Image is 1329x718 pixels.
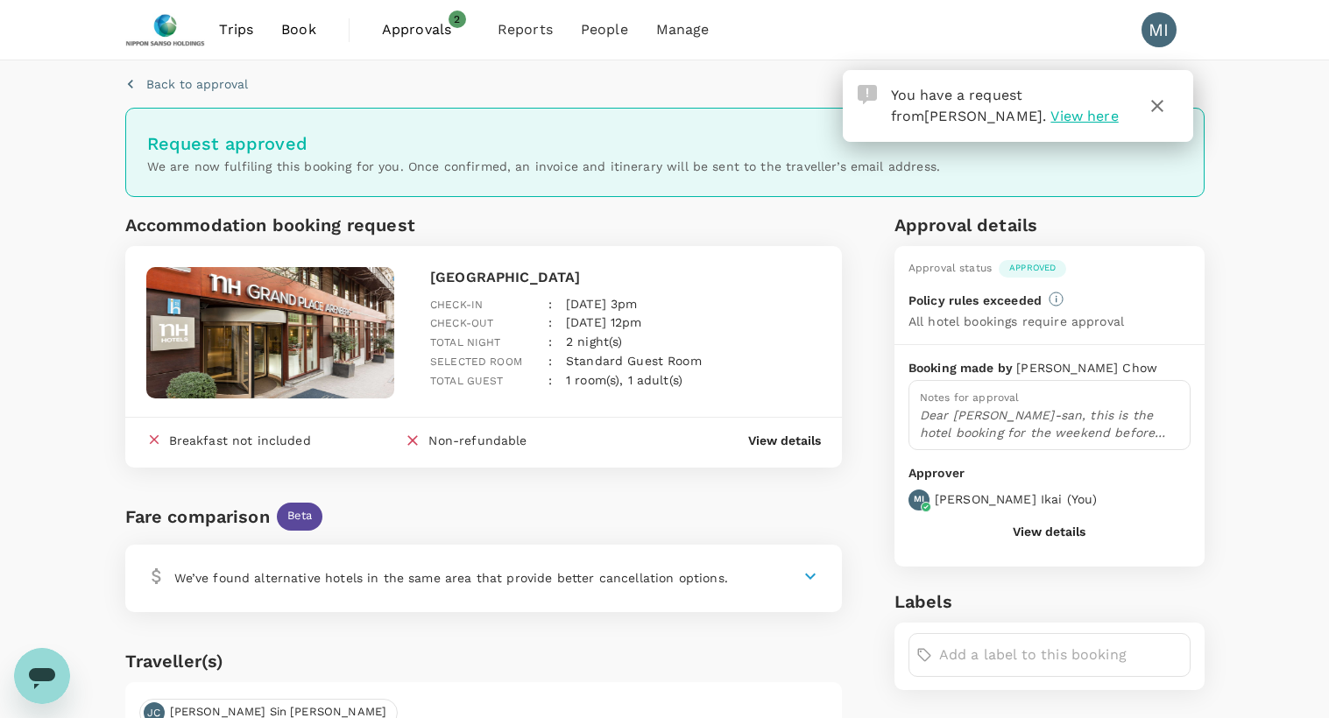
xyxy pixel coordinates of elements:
h6: Traveller(s) [125,647,843,675]
img: hotel [146,267,395,398]
input: Add a label to this booking [939,641,1183,669]
div: : [534,357,552,391]
span: Manage [656,19,710,40]
div: MI [1142,12,1177,47]
span: Trips [219,19,253,40]
p: 1 room(s), 1 adult(s) [566,371,682,389]
img: Approval Request [858,85,877,104]
p: Standard Guest Room [566,352,702,370]
div: Approval status [908,260,992,278]
span: Book [281,19,316,40]
button: View details [1013,524,1085,538]
span: Selected room [430,355,522,368]
button: Back to approval [125,75,248,93]
span: 2 [449,11,466,28]
div: : [534,338,552,371]
span: Approved [999,262,1066,274]
p: 2 night(s) [566,333,623,350]
span: Notes for approval [920,391,1020,404]
p: [GEOGRAPHIC_DATA] [430,267,821,288]
h6: Request approved [147,130,1183,158]
h6: Accommodation booking request [125,211,480,239]
div: Fare comparison [125,503,270,531]
p: Back to approval [146,75,248,93]
p: [PERSON_NAME] Chow [1016,359,1157,377]
p: Policy rules exceeded [908,292,1042,309]
span: Total guest [430,375,504,387]
div: : [534,281,552,314]
p: All hotel bookings require approval [908,313,1124,330]
span: Beta [277,508,323,524]
span: Check-in [430,299,483,311]
p: Booking made by [908,359,1016,377]
span: [PERSON_NAME] [924,108,1043,124]
h6: Approval details [894,211,1205,239]
div: : [534,319,552,352]
span: Approvals [382,19,470,40]
p: MI [914,493,924,505]
span: You have a request from . [891,87,1047,124]
div: : [534,299,552,333]
img: Nippon Sanso Holdings Singapore Pte Ltd [125,11,206,49]
span: People [581,19,628,40]
h6: Labels [894,588,1205,616]
p: Approver [908,464,1191,482]
div: Non-refundable [428,432,527,454]
span: Reports [498,19,553,40]
span: Total night [430,336,501,348]
span: Check-out [430,317,493,329]
iframe: メッセージングウィンドウを開くボタン [14,648,70,704]
p: Dear [PERSON_NAME]-san, this is the hotel booking for the weekend before the Combustion Meeting. ... [920,406,1179,441]
p: [PERSON_NAME] Ikai ( You ) [935,490,1098,508]
div: Breakfast not included [169,432,311,449]
p: [DATE] 12pm [566,313,642,331]
p: We’ve found alternative hotels in the same area that provide better cancellation options. [174,569,728,587]
span: View here [1050,108,1118,124]
p: [DATE] 3pm [566,295,638,313]
p: We are now fulfiling this booking for you. Once confirmed, an invoice and itinerary will be sent ... [147,158,1183,175]
button: View details [748,432,821,449]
